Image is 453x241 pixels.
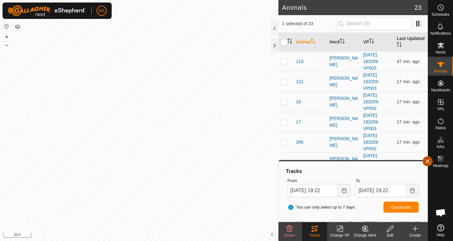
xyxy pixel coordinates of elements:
div: Tracks [302,232,327,238]
div: [PERSON_NAME] [330,55,358,68]
input: Search (S) [336,17,412,30]
a: Privacy Policy [114,233,138,238]
span: i [271,232,273,237]
div: [PERSON_NAME] [330,95,358,108]
span: 1 selected of 23 [282,20,336,27]
span: 23 [415,3,422,12]
img: Gallagher Logo [8,5,86,16]
a: Help [428,222,453,239]
a: [DATE] 183259-VP003 [363,52,379,71]
span: 17 [296,119,301,125]
span: Delete [284,233,295,238]
a: [DATE] 183259-VP003 [363,113,379,131]
p-sorticon: Activate to sort [369,39,374,44]
div: [PERSON_NAME] [330,135,358,149]
button: – [3,41,10,49]
th: Last Updated [394,33,428,52]
div: Change Herd [352,232,377,238]
span: You can only select up to 7 days [288,204,355,210]
th: Animal [294,33,327,52]
p-sorticon: Activate to sort [311,39,316,44]
a: [DATE] 183259-VP003 [363,133,379,151]
span: Sep 30, 2025, 6:35 PM [397,59,420,64]
button: Map Layers [14,23,21,31]
label: To [355,178,419,184]
span: 278 [296,159,303,166]
span: Sep 30, 2025, 7:05 PM [397,160,420,165]
span: Animals [434,69,447,73]
p-sorticon: Activate to sort [340,39,345,44]
span: Help [437,233,445,237]
span: 16 [296,99,301,105]
div: Tracks [285,168,421,175]
span: 121 [296,78,303,85]
span: VPs [437,107,444,111]
a: [DATE] 183259-VP003 [363,153,379,171]
label: From [288,178,351,184]
div: Open chat [431,203,450,222]
th: Herd [327,33,361,52]
span: 119 [296,58,303,65]
span: Sep 30, 2025, 7:05 PM [397,79,420,84]
a: [DATE] 183259-VP003 [363,93,379,111]
span: Neckbands [431,88,450,92]
span: Status [435,126,446,130]
div: [PERSON_NAME] [330,156,358,169]
th: VP [361,33,394,52]
h2: Animals [282,4,415,11]
div: Edit [377,232,403,238]
button: Reset Map [3,23,10,30]
span: Notifications [430,32,451,35]
button: i [269,231,276,238]
a: Contact Us [145,233,164,238]
span: Sep 30, 2025, 7:05 PM [397,119,420,124]
span: Sep 30, 2025, 7:05 PM [397,99,420,104]
span: Generate [391,205,411,210]
div: [PERSON_NAME] [330,75,358,88]
span: Schedules [432,13,449,16]
div: Change VP [327,232,352,238]
button: Choose Date [338,184,350,197]
span: Heatmap [433,164,448,168]
span: Herds [435,50,445,54]
div: [PERSON_NAME] [330,115,358,129]
button: + [3,33,10,41]
span: NS [98,8,104,14]
span: 266 [296,139,303,146]
span: Sep 30, 2025, 7:05 PM [397,140,420,145]
div: Create [403,232,428,238]
p-sorticon: Activate to sort [287,39,292,44]
button: Choose Date [406,184,419,197]
button: Generate [383,202,419,213]
span: Infra [437,145,444,149]
p-sorticon: Activate to sort [397,43,402,48]
a: [DATE] 183259-VP003 [363,72,379,91]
